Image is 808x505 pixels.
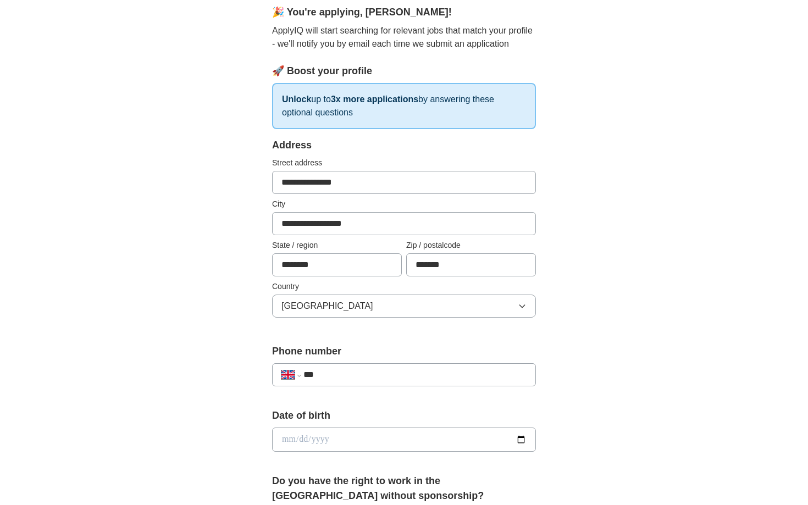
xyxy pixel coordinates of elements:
[272,344,536,359] label: Phone number
[272,198,536,210] label: City
[272,157,536,169] label: Street address
[272,5,536,20] div: 🎉 You're applying , [PERSON_NAME] !
[406,240,536,251] label: Zip / postalcode
[272,295,536,318] button: [GEOGRAPHIC_DATA]
[272,83,536,129] p: up to by answering these optional questions
[272,408,536,423] label: Date of birth
[272,64,536,79] div: 🚀 Boost your profile
[281,299,373,313] span: [GEOGRAPHIC_DATA]
[272,281,536,292] label: Country
[272,240,402,251] label: State / region
[272,138,536,153] div: Address
[272,24,536,51] p: ApplyIQ will start searching for relevant jobs that match your profile - we'll notify you by emai...
[282,95,311,104] strong: Unlock
[331,95,418,104] strong: 3x more applications
[272,474,536,503] label: Do you have the right to work in the [GEOGRAPHIC_DATA] without sponsorship?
